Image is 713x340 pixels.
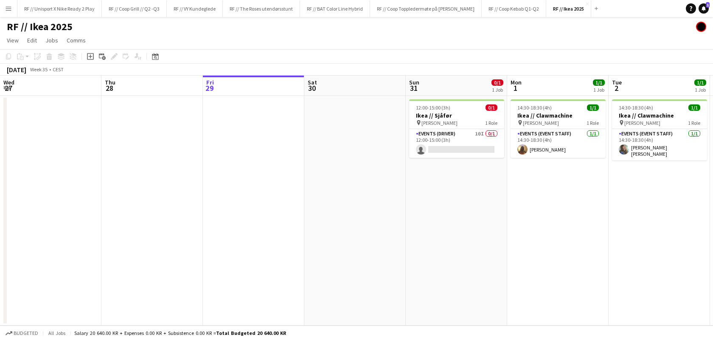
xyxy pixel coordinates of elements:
span: 1/1 [587,104,599,111]
div: 1 Job [695,87,706,93]
span: 14:30-18:30 (4h) [517,104,552,111]
span: 1 Role [587,120,599,126]
button: RF // Coop Toppledermøte på [PERSON_NAME] [370,0,482,17]
span: 1/1 [593,79,605,86]
span: 31 [408,83,419,93]
span: Week 35 [28,66,49,73]
span: Comms [67,37,86,44]
span: Total Budgeted 20 640.00 KR [216,330,286,336]
span: 0/1 [486,104,497,111]
a: 1 [699,3,709,14]
a: Edit [24,35,40,46]
div: [DATE] [7,65,26,74]
span: 2 [611,83,622,93]
div: 1 Job [492,87,503,93]
h3: Ikea // Clawmachine [612,112,707,119]
span: 27 [2,83,14,93]
a: Jobs [42,35,62,46]
span: 1 [509,83,522,93]
h1: RF // Ikea 2025 [7,20,73,33]
span: Fri [206,79,214,86]
span: 1/1 [688,104,700,111]
span: 0/1 [491,79,503,86]
span: View [7,37,19,44]
a: View [3,35,22,46]
button: RF // Ikea 2025 [546,0,591,17]
span: 1 Role [688,120,700,126]
span: 12:00-15:00 (3h) [416,104,450,111]
span: 29 [205,83,214,93]
span: Sun [409,79,419,86]
span: 1 Role [485,120,497,126]
h3: Ikea // Sjåfør [409,112,504,119]
span: [PERSON_NAME] [624,120,660,126]
button: RF // Unisport X Nike Ready 2 Play [17,0,102,17]
span: 1/1 [694,79,706,86]
span: Edit [27,37,37,44]
span: Tue [612,79,622,86]
button: RF // Coop Kebab Q1-Q2 [482,0,546,17]
button: RF // BAT Color Line Hybrid [300,0,370,17]
app-job-card: 14:30-18:30 (4h)1/1Ikea // Clawmachine [PERSON_NAME]1 RoleEvents (Event Staff)1/114:30-18:30 (4h)... [511,99,606,158]
span: Mon [511,79,522,86]
app-user-avatar: Hin Shing Cheung [696,22,706,32]
span: Thu [105,79,115,86]
span: 28 [104,83,115,93]
app-job-card: 14:30-18:30 (4h)1/1Ikea // Clawmachine [PERSON_NAME]1 RoleEvents (Event Staff)1/114:30-18:30 (4h)... [612,99,707,160]
app-card-role: Events (Driver)10I0/112:00-15:00 (3h) [409,129,504,158]
button: Budgeted [4,329,39,338]
app-job-card: 12:00-15:00 (3h)0/1Ikea // Sjåfør [PERSON_NAME]1 RoleEvents (Driver)10I0/112:00-15:00 (3h) [409,99,504,158]
span: Sat [308,79,317,86]
app-card-role: Events (Event Staff)1/114:30-18:30 (4h)[PERSON_NAME] [PERSON_NAME] [612,129,707,160]
span: 14:30-18:30 (4h) [619,104,653,111]
button: RF // The Roses utendørsstunt [223,0,300,17]
span: [PERSON_NAME] [421,120,458,126]
span: 30 [306,83,317,93]
span: All jobs [47,330,67,336]
h3: Ikea // Clawmachine [511,112,606,119]
span: Wed [3,79,14,86]
button: RF // Coop Grill // Q2 -Q3 [102,0,167,17]
span: Budgeted [14,330,38,336]
app-card-role: Events (Event Staff)1/114:30-18:30 (4h)[PERSON_NAME] [511,129,606,158]
button: RF // VY Kundeglede [167,0,223,17]
span: 1 [706,2,710,8]
span: Jobs [45,37,58,44]
div: Salary 20 640.00 KR + Expenses 0.00 KR + Subsistence 0.00 KR = [74,330,286,336]
div: CEST [53,66,64,73]
a: Comms [63,35,89,46]
span: [PERSON_NAME] [523,120,559,126]
div: 1 Job [593,87,604,93]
